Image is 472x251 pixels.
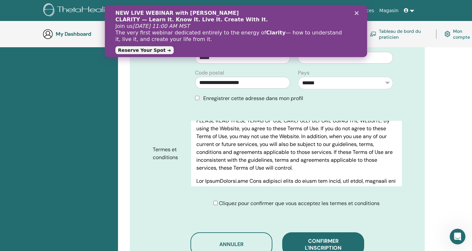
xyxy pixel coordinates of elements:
[196,117,397,172] p: PLEASE READ THESE TERMS OF USE CAREFULLY BEFORE USING THE WEBSITE. By using the Website, you agre...
[209,5,242,17] a: À propos de
[10,41,69,49] a: Reserve Your Spot ➜
[370,31,376,36] img: chalkboard-teacher.svg
[105,5,367,57] iframe: Intercom live chat bannière
[56,31,121,37] h3: My Dashboard
[242,5,292,17] a: Cours & Séminaires
[161,24,181,31] b: Clarity
[148,143,191,164] label: Termes et conditions
[219,241,244,248] span: Annuler
[43,29,53,39] img: generic-user-icon.jpg
[292,5,319,17] a: Certificat
[203,95,303,102] span: Enregistrer cette adresse dans mon profil
[444,30,451,38] img: cog.svg
[195,69,224,77] label: Code postal
[219,200,380,207] span: Cliquez pour confirmer que vous acceptez les termes et conditions
[298,69,309,77] label: Pays
[370,27,428,41] a: Tableau de bord du praticien
[250,6,256,10] div: Fermer
[450,229,465,244] iframe: Intercom live chat
[377,5,401,17] a: Magasin
[346,5,377,17] a: Ressources
[43,3,122,18] img: logo.png
[319,5,345,17] a: Réussites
